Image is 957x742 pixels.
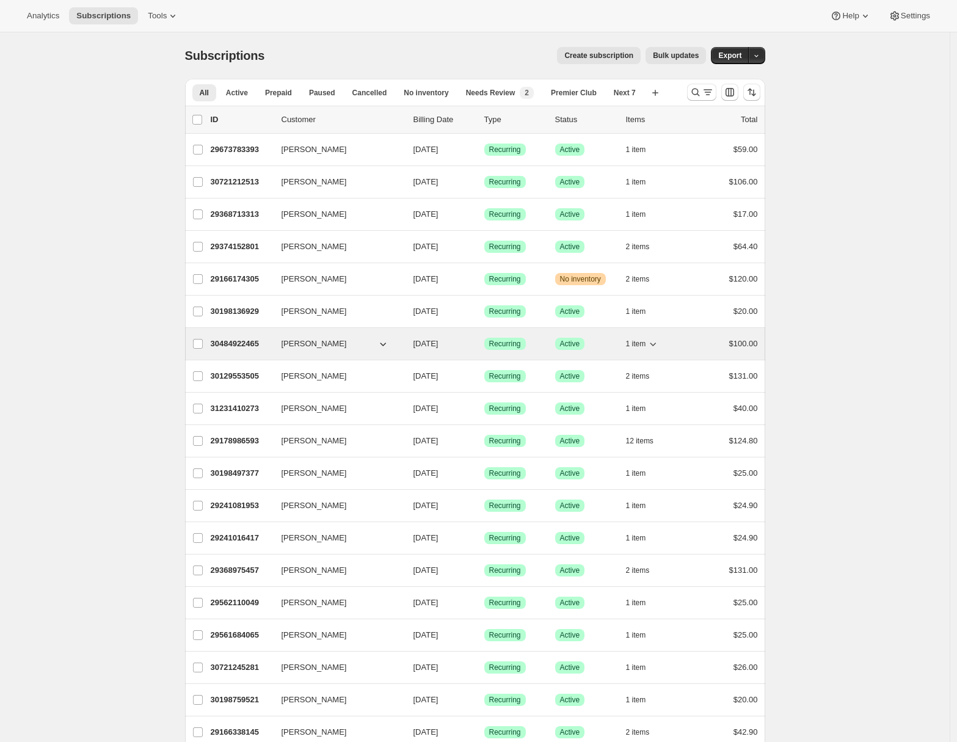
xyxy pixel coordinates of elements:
[560,501,580,511] span: Active
[733,468,758,478] span: $25.00
[413,307,438,316] span: [DATE]
[211,335,758,352] div: 30484922465[PERSON_NAME][DATE]SuccessRecurringSuccessActive1 item$100.00
[274,528,396,548] button: [PERSON_NAME]
[413,242,438,251] span: [DATE]
[211,114,758,126] div: IDCustomerBilling DateTypeStatusItemsTotal
[733,663,758,672] span: $26.00
[614,88,636,98] span: Next 7
[211,144,272,156] p: 29673783393
[274,366,396,386] button: [PERSON_NAME]
[274,269,396,289] button: [PERSON_NAME]
[274,205,396,224] button: [PERSON_NAME]
[282,370,347,382] span: [PERSON_NAME]
[309,88,335,98] span: Paused
[413,630,438,639] span: [DATE]
[626,335,660,352] button: 1 item
[626,432,667,449] button: 12 items
[733,145,758,154] span: $59.00
[211,691,758,708] div: 30198759521[PERSON_NAME][DATE]SuccessRecurringSuccessActive1 item$20.00
[729,436,758,445] span: $124.80
[626,724,663,741] button: 2 items
[413,695,438,704] span: [DATE]
[626,303,660,320] button: 1 item
[881,7,937,24] button: Settings
[282,114,404,126] p: Customer
[626,114,687,126] div: Items
[626,242,650,252] span: 2 items
[743,84,760,101] button: Sort the results
[729,339,758,348] span: $100.00
[282,144,347,156] span: [PERSON_NAME]
[211,562,758,579] div: 29368975457[PERSON_NAME][DATE]SuccessRecurringSuccessActive2 items$131.00
[560,145,580,155] span: Active
[842,11,859,21] span: Help
[274,399,396,418] button: [PERSON_NAME]
[274,722,396,742] button: [PERSON_NAME]
[823,7,878,24] button: Help
[489,339,521,349] span: Recurring
[413,114,475,126] p: Billing Date
[211,629,272,641] p: 29561684065
[413,533,438,542] span: [DATE]
[274,593,396,613] button: [PERSON_NAME]
[282,435,347,447] span: [PERSON_NAME]
[560,436,580,446] span: Active
[901,11,930,21] span: Settings
[489,533,521,543] span: Recurring
[282,176,347,188] span: [PERSON_NAME]
[626,533,646,543] span: 1 item
[413,566,438,575] span: [DATE]
[274,140,396,159] button: [PERSON_NAME]
[560,566,580,575] span: Active
[626,465,660,482] button: 1 item
[352,88,387,98] span: Cancelled
[489,436,521,446] span: Recurring
[211,206,758,223] div: 29368713313[PERSON_NAME][DATE]SuccessRecurringSuccessActive1 item$17.00
[211,176,272,188] p: 30721212513
[653,51,699,60] span: Bulk updates
[626,727,650,737] span: 2 items
[729,274,758,283] span: $120.00
[211,238,758,255] div: 29374152801[PERSON_NAME][DATE]SuccessRecurringSuccessActive2 items$64.40
[211,726,272,738] p: 29166338145
[489,177,521,187] span: Recurring
[626,368,663,385] button: 2 items
[211,659,758,676] div: 30721245281[PERSON_NAME][DATE]SuccessRecurringSuccessActive1 item$26.00
[211,594,758,611] div: 29562110049[PERSON_NAME][DATE]SuccessRecurringSuccessActive1 item$25.00
[718,51,741,60] span: Export
[413,727,438,737] span: [DATE]
[211,465,758,482] div: 30198497377[PERSON_NAME][DATE]SuccessRecurringSuccessActive1 item$25.00
[626,594,660,611] button: 1 item
[626,141,660,158] button: 1 item
[413,339,438,348] span: [DATE]
[626,271,663,288] button: 2 items
[626,630,646,640] span: 1 item
[211,303,758,320] div: 30198136929[PERSON_NAME][DATE]SuccessRecurringSuccessActive1 item$20.00
[733,404,758,413] span: $40.00
[274,464,396,483] button: [PERSON_NAME]
[555,114,616,126] p: Status
[560,177,580,187] span: Active
[413,404,438,413] span: [DATE]
[211,724,758,741] div: 29166338145[PERSON_NAME][DATE]SuccessRecurringSuccessActive2 items$42.90
[211,497,758,514] div: 29241081953[PERSON_NAME][DATE]SuccessRecurringSuccessActive1 item$24.90
[626,562,663,579] button: 2 items
[626,206,660,223] button: 1 item
[211,432,758,449] div: 29178986593[PERSON_NAME][DATE]SuccessRecurringSuccessActive12 items$124.80
[211,141,758,158] div: 29673783393[PERSON_NAME][DATE]SuccessRecurringSuccessActive1 item$59.00
[560,630,580,640] span: Active
[274,625,396,645] button: [PERSON_NAME]
[626,307,646,316] span: 1 item
[489,501,521,511] span: Recurring
[489,307,521,316] span: Recurring
[729,566,758,575] span: $131.00
[274,561,396,580] button: [PERSON_NAME]
[282,273,347,285] span: [PERSON_NAME]
[274,690,396,710] button: [PERSON_NAME]
[413,663,438,672] span: [DATE]
[489,630,521,640] span: Recurring
[282,338,347,350] span: [PERSON_NAME]
[211,564,272,577] p: 29368975457
[626,566,650,575] span: 2 items
[413,177,438,186] span: [DATE]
